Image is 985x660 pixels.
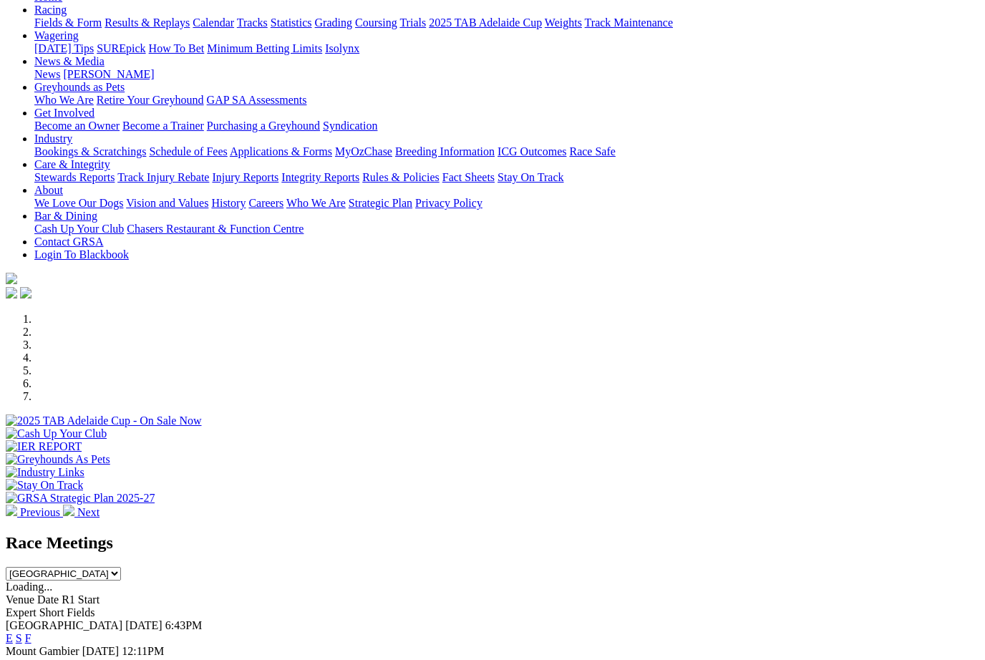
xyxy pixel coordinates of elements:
[6,506,63,518] a: Previous
[442,171,495,183] a: Fact Sheets
[62,593,100,606] span: R1 Start
[34,223,979,236] div: Bar & Dining
[25,632,31,644] a: F
[16,632,22,644] a: S
[399,16,426,29] a: Trials
[237,16,268,29] a: Tracks
[335,145,392,157] a: MyOzChase
[97,42,145,54] a: SUREpick
[34,68,60,80] a: News
[355,16,397,29] a: Coursing
[122,120,204,132] a: Become a Trainer
[34,223,124,235] a: Cash Up Your Club
[315,16,352,29] a: Grading
[149,42,205,54] a: How To Bet
[498,171,563,183] a: Stay On Track
[34,29,79,42] a: Wagering
[34,94,94,106] a: Who We Are
[97,94,204,106] a: Retire Your Greyhound
[37,593,59,606] span: Date
[6,492,155,505] img: GRSA Strategic Plan 2025-27
[6,533,979,553] h2: Race Meetings
[34,94,979,107] div: Greyhounds as Pets
[34,42,94,54] a: [DATE] Tips
[498,145,566,157] a: ICG Outcomes
[122,645,164,657] span: 12:11PM
[211,197,246,209] a: History
[34,171,979,184] div: Care & Integrity
[34,4,67,16] a: Racing
[6,440,82,453] img: IER REPORT
[362,171,440,183] a: Rules & Policies
[34,132,72,145] a: Industry
[20,506,60,518] span: Previous
[34,16,102,29] a: Fields & Form
[395,145,495,157] a: Breeding Information
[34,81,125,93] a: Greyhounds as Pets
[20,287,31,299] img: twitter.svg
[230,145,332,157] a: Applications & Forms
[6,593,34,606] span: Venue
[325,42,359,54] a: Isolynx
[6,466,84,479] img: Industry Links
[429,16,542,29] a: 2025 TAB Adelaide Cup
[415,197,482,209] a: Privacy Policy
[349,197,412,209] a: Strategic Plan
[323,120,377,132] a: Syndication
[165,619,203,631] span: 6:43PM
[193,16,234,29] a: Calendar
[34,145,146,157] a: Bookings & Scratchings
[34,210,97,222] a: Bar & Dining
[207,42,322,54] a: Minimum Betting Limits
[149,145,227,157] a: Schedule of Fees
[6,479,83,492] img: Stay On Track
[34,197,979,210] div: About
[6,287,17,299] img: facebook.svg
[281,171,359,183] a: Integrity Reports
[207,120,320,132] a: Purchasing a Greyhound
[34,197,123,209] a: We Love Our Dogs
[569,145,615,157] a: Race Safe
[34,236,103,248] a: Contact GRSA
[34,184,63,196] a: About
[82,645,120,657] span: [DATE]
[67,606,94,618] span: Fields
[207,94,307,106] a: GAP SA Assessments
[34,120,979,132] div: Get Involved
[126,197,208,209] a: Vision and Values
[286,197,346,209] a: Who We Are
[34,158,110,170] a: Care & Integrity
[545,16,582,29] a: Weights
[127,223,304,235] a: Chasers Restaurant & Function Centre
[39,606,64,618] span: Short
[6,581,52,593] span: Loading...
[6,453,110,466] img: Greyhounds As Pets
[6,619,122,631] span: [GEOGRAPHIC_DATA]
[34,68,979,81] div: News & Media
[34,248,129,261] a: Login To Blackbook
[34,120,120,132] a: Become an Owner
[77,506,100,518] span: Next
[6,414,202,427] img: 2025 TAB Adelaide Cup - On Sale Now
[248,197,283,209] a: Careers
[212,171,278,183] a: Injury Reports
[63,505,74,516] img: chevron-right-pager-white.svg
[6,645,79,657] span: Mount Gambier
[6,606,37,618] span: Expert
[6,505,17,516] img: chevron-left-pager-white.svg
[6,427,107,440] img: Cash Up Your Club
[34,42,979,55] div: Wagering
[34,107,94,119] a: Get Involved
[34,171,115,183] a: Stewards Reports
[117,171,209,183] a: Track Injury Rebate
[34,145,979,158] div: Industry
[125,619,162,631] span: [DATE]
[63,68,154,80] a: [PERSON_NAME]
[105,16,190,29] a: Results & Replays
[6,273,17,284] img: logo-grsa-white.png
[34,55,105,67] a: News & Media
[271,16,312,29] a: Statistics
[63,506,100,518] a: Next
[6,632,13,644] a: E
[34,16,979,29] div: Racing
